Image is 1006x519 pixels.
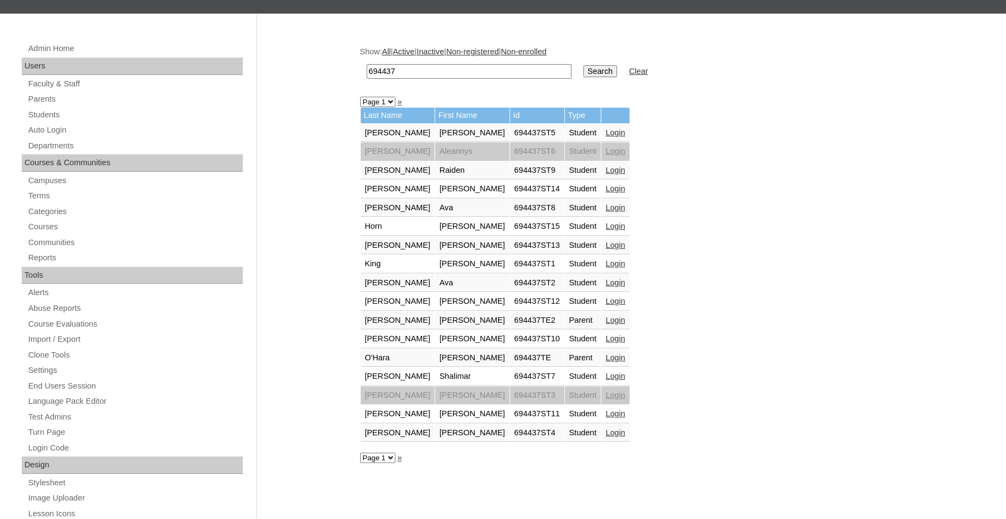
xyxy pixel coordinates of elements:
[606,409,625,418] a: Login
[27,108,243,122] a: Students
[361,236,435,255] td: [PERSON_NAME]
[435,142,510,161] td: Aleannys
[583,65,617,77] input: Search
[22,457,243,474] div: Design
[606,297,625,305] a: Login
[606,203,625,212] a: Login
[360,46,898,85] div: Show: | | | |
[435,180,510,198] td: [PERSON_NAME]
[435,424,510,442] td: [PERSON_NAME]
[361,311,435,330] td: [PERSON_NAME]
[27,42,243,55] a: Admin Home
[510,236,564,255] td: 694437ST13
[27,317,243,331] a: Course Evaluations
[398,453,402,462] a: »
[27,333,243,346] a: Import / Export
[565,199,601,217] td: Student
[435,217,510,236] td: [PERSON_NAME]
[361,108,435,123] td: Last Name
[435,199,510,217] td: Ava
[417,47,444,56] a: Inactive
[27,174,243,187] a: Campuses
[510,367,564,386] td: 694437ST7
[606,278,625,287] a: Login
[27,77,243,91] a: Faculty & Staff
[361,217,435,236] td: Horn
[361,255,435,273] td: King
[361,292,435,311] td: [PERSON_NAME]
[510,161,564,180] td: 694437ST9
[361,180,435,198] td: [PERSON_NAME]
[27,189,243,203] a: Terms
[565,108,601,123] td: Type
[27,441,243,455] a: Login Code
[361,161,435,180] td: [PERSON_NAME]
[510,108,564,123] td: Id
[565,161,601,180] td: Student
[361,330,435,348] td: [PERSON_NAME]
[510,180,564,198] td: 694437ST14
[435,236,510,255] td: [PERSON_NAME]
[27,302,243,315] a: Abuse Reports
[510,405,564,423] td: 694437ST11
[361,386,435,405] td: [PERSON_NAME]
[510,142,564,161] td: 694437ST6
[435,108,510,123] td: First Name
[361,124,435,142] td: [PERSON_NAME]
[398,97,402,106] a: »
[361,274,435,292] td: [PERSON_NAME]
[510,255,564,273] td: 694437ST1
[27,139,243,153] a: Departments
[606,428,625,437] a: Login
[435,292,510,311] td: [PERSON_NAME]
[606,316,625,324] a: Login
[27,379,243,393] a: End Users Session
[510,311,564,330] td: 694437TE2
[22,154,243,172] div: Courses & Communities
[361,199,435,217] td: [PERSON_NAME]
[565,124,601,142] td: Student
[382,47,391,56] a: All
[27,286,243,299] a: Alerts
[27,426,243,439] a: Turn Page
[27,236,243,249] a: Communities
[510,292,564,311] td: 694437ST12
[27,251,243,265] a: Reports
[510,274,564,292] td: 694437ST2
[565,405,601,423] td: Student
[606,391,625,399] a: Login
[565,217,601,236] td: Student
[435,311,510,330] td: [PERSON_NAME]
[606,334,625,343] a: Login
[22,267,243,284] div: Tools
[361,424,435,442] td: [PERSON_NAME]
[606,372,625,380] a: Login
[435,367,510,386] td: Shalimar
[435,274,510,292] td: Ava
[510,199,564,217] td: 694437ST8
[606,184,625,193] a: Login
[565,424,601,442] td: Student
[435,255,510,273] td: [PERSON_NAME]
[510,330,564,348] td: 694437ST10
[565,180,601,198] td: Student
[606,222,625,230] a: Login
[27,123,243,137] a: Auto Login
[629,67,648,76] a: Clear
[27,491,243,505] a: Image Uploader
[361,367,435,386] td: [PERSON_NAME]
[565,255,601,273] td: Student
[565,367,601,386] td: Student
[606,166,625,174] a: Login
[27,205,243,218] a: Categories
[435,386,510,405] td: [PERSON_NAME]
[27,92,243,106] a: Parents
[510,349,564,367] td: 694437TE
[27,476,243,490] a: Stylesheet
[446,47,499,56] a: Non-registered
[361,142,435,161] td: [PERSON_NAME]
[606,241,625,249] a: Login
[606,259,625,268] a: Login
[565,349,601,367] td: Parent
[435,330,510,348] td: [PERSON_NAME]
